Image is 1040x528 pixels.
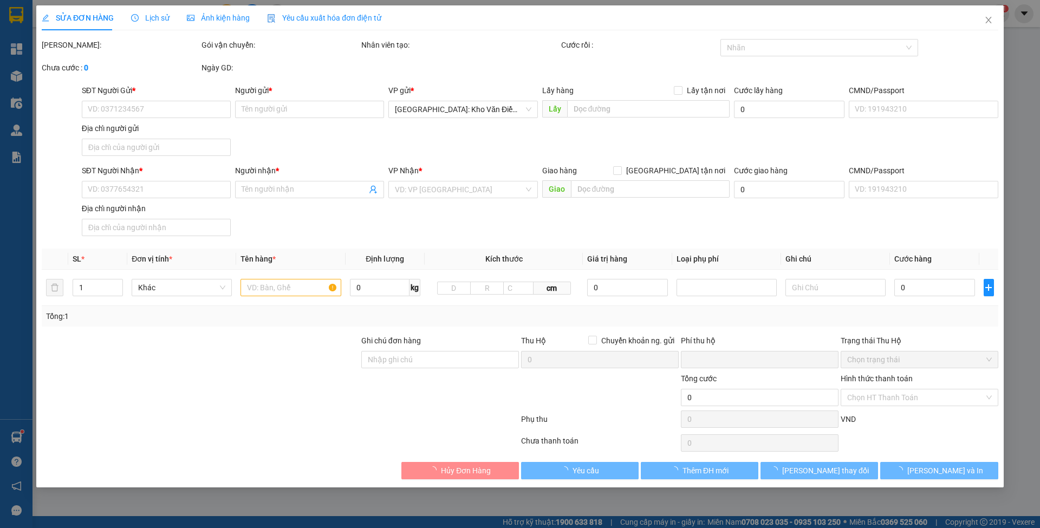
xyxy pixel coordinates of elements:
div: SĐT Người Nhận [82,165,231,177]
span: Hủy Đơn Hàng [441,465,491,477]
span: Giao [542,180,571,198]
div: Chưa cước : [42,62,199,74]
div: Người nhận [235,165,384,177]
img: icon [267,14,276,23]
button: [PERSON_NAME] và In [881,462,998,479]
input: Ghi chú đơn hàng [361,351,519,368]
span: cm [534,282,570,295]
button: Close [973,5,1004,36]
div: CMND/Passport [849,165,998,177]
span: Kích thước [485,255,523,263]
span: Thu Hộ [521,336,546,345]
span: Tổng cước [681,374,717,383]
span: close [984,16,993,24]
span: Ảnh kiện hàng [187,14,250,22]
label: Cước lấy hàng [734,86,783,95]
span: Lấy hàng [542,86,574,95]
span: VND [841,415,856,423]
span: Đơn vị tính [132,255,173,263]
input: Cước giao hàng [734,181,844,198]
span: Giao hàng [542,166,577,175]
input: C [503,282,534,295]
input: Ghi Chú [785,279,886,296]
span: Hà Nội: Kho Văn Điển Thanh Trì [395,101,531,118]
span: Khác [139,279,226,296]
button: Yêu cầu [521,462,639,479]
button: Thêm ĐH mới [641,462,758,479]
span: picture [187,14,194,22]
span: Tên hàng [241,255,276,263]
span: [PERSON_NAME] và In [907,465,983,477]
button: plus [984,279,994,296]
div: Ngày GD: [201,62,359,74]
input: VD: Bàn, Ghế [241,279,341,296]
span: [PERSON_NAME] thay đổi [782,465,869,477]
div: [PERSON_NAME]: [42,39,199,51]
span: loading [429,466,441,474]
span: VP Nhận [389,166,419,175]
span: user-add [369,185,378,194]
span: Chuyển khoản ng. gửi [597,335,679,347]
span: SỬA ĐƠN HÀNG [42,14,114,22]
span: kg [409,279,420,296]
div: Nhân viên tạo: [361,39,559,51]
span: edit [42,14,49,22]
button: [PERSON_NAME] thay đổi [760,462,878,479]
span: Lấy tận nơi [682,84,730,96]
div: Chưa thanh toán [520,435,680,454]
span: clock-circle [131,14,139,22]
div: Trạng thái Thu Hộ [841,335,998,347]
th: Ghi chú [781,249,890,270]
input: D [437,282,471,295]
span: loading [561,466,573,474]
input: R [470,282,504,295]
input: Dọc đường [567,100,730,118]
span: loading [895,466,907,474]
span: loading [671,466,682,474]
div: Người gửi [235,84,384,96]
input: Dọc đường [571,180,730,198]
span: Cước hàng [895,255,932,263]
span: SL [73,255,81,263]
label: Ghi chú đơn hàng [361,336,421,345]
input: Cước lấy hàng [734,101,844,118]
div: Phí thu hộ [681,335,838,351]
div: Tổng: 1 [46,310,401,322]
span: Lịch sử [131,14,170,22]
div: Địa chỉ người gửi [82,122,231,134]
div: SĐT Người Gửi [82,84,231,96]
span: Lấy [542,100,567,118]
button: Hủy Đơn Hàng [401,462,519,479]
div: VP gửi [389,84,538,96]
span: Định lượng [366,255,404,263]
div: Gói vận chuyển: [201,39,359,51]
span: Chọn trạng thái [847,351,992,368]
div: CMND/Passport [849,84,998,96]
span: [GEOGRAPHIC_DATA] tận nơi [622,165,730,177]
b: 0 [84,63,88,72]
input: Địa chỉ của người nhận [82,219,231,236]
span: Giá trị hàng [588,255,628,263]
div: Phụ thu [520,413,680,432]
span: loading [770,466,782,474]
div: Địa chỉ người nhận [82,203,231,214]
span: Yêu cầu [573,465,599,477]
label: Cước giao hàng [734,166,788,175]
div: Cước rồi : [561,39,719,51]
th: Loại phụ phí [672,249,781,270]
button: delete [46,279,63,296]
label: Hình thức thanh toán [841,374,913,383]
span: plus [984,283,993,292]
input: Địa chỉ của người gửi [82,139,231,156]
span: Thêm ĐH mới [682,465,729,477]
span: Yêu cầu xuất hóa đơn điện tử [267,14,381,22]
